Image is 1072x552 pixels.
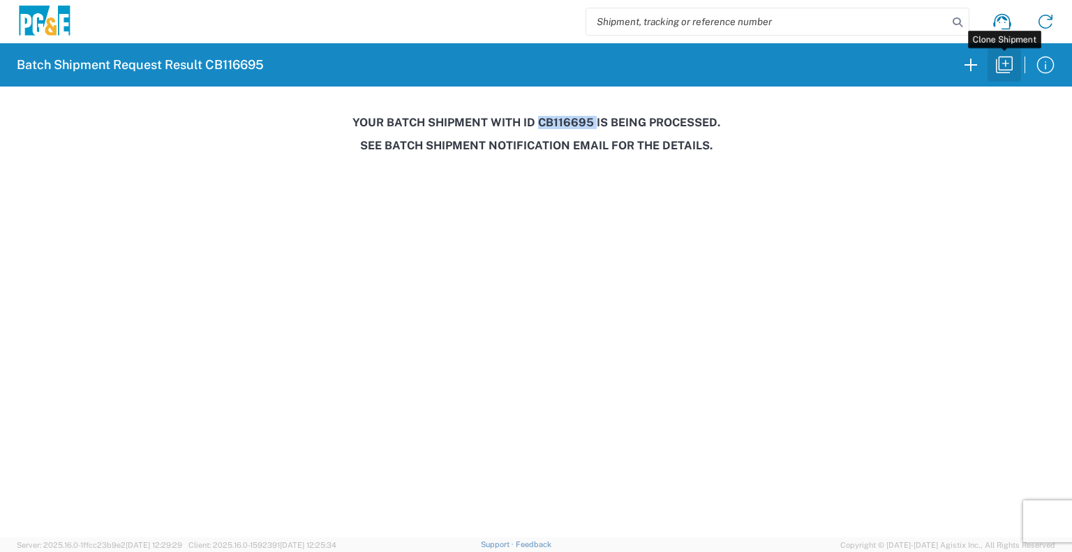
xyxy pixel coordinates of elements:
[481,540,516,549] a: Support
[188,541,336,549] span: Client: 2025.16.0-1592391
[280,541,336,549] span: [DATE] 12:25:34
[17,541,182,549] span: Server: 2025.16.0-1ffcc23b9e2
[516,540,551,549] a: Feedback
[10,139,1062,152] h3: See Batch Shipment Notification email for the details.
[17,57,264,73] h2: Batch Shipment Request Result CB116695
[586,8,948,35] input: Shipment, tracking or reference number
[126,541,182,549] span: [DATE] 12:29:29
[10,116,1062,129] h3: Your batch shipment with id CB116695 is being processed.
[840,539,1055,551] span: Copyright © [DATE]-[DATE] Agistix Inc., All Rights Reserved
[17,6,73,38] img: pge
